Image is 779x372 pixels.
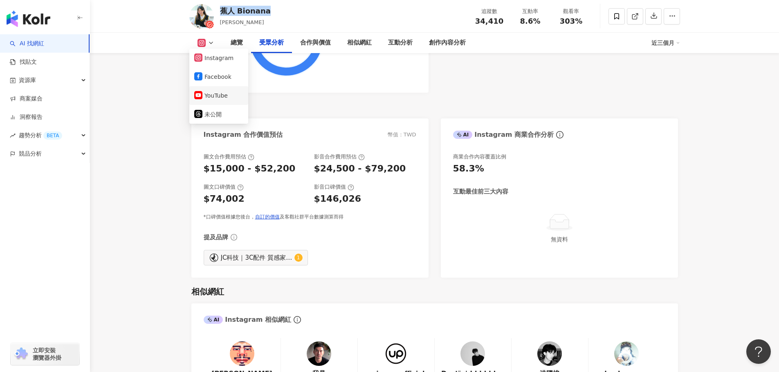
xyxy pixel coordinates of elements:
[221,253,292,262] div: JC科技｜3C配件 質感家電 耳機音響
[13,347,29,361] img: chrome extension
[7,11,50,27] img: logo
[191,286,224,297] div: 相似網紅
[347,38,372,48] div: 相似網紅
[10,113,43,121] a: 洞察報告
[204,316,223,324] div: AI
[429,38,466,48] div: 創作內容分析
[384,341,408,369] a: KOL Avatar
[537,341,562,366] img: KOL Avatar
[460,341,485,369] a: KOL Avatar
[229,233,238,242] span: info-circle
[314,163,406,175] div: $24,500 - $79,200
[204,315,291,324] div: Instagram 相似網紅
[453,153,506,160] div: 商業合作內容覆蓋比例
[384,341,408,366] img: KOL Avatar
[189,4,214,29] img: KOL Avatar
[475,17,503,25] span: 34,410
[10,40,44,48] a: searchAI 找網紅
[19,145,42,163] span: 競品分析
[230,341,254,369] a: KOL Avatar
[307,341,331,366] img: KOL Avatar
[10,95,43,103] a: 商案媒合
[746,339,771,364] iframe: Help Scout Beacon - Open
[307,341,331,369] a: KOL Avatar
[294,254,303,262] sup: 1
[314,193,361,205] div: $146,026
[556,7,587,16] div: 觀看率
[204,183,244,191] div: 圖文口碑價值
[10,58,37,66] a: 找貼文
[297,255,300,261] span: 1
[537,341,562,369] a: KOL Avatar
[474,7,505,16] div: 追蹤數
[220,19,264,25] span: [PERSON_NAME]
[194,52,243,64] button: Instagram
[614,341,639,369] a: KOL Avatar
[204,153,254,160] div: 圖文合作費用預估
[300,38,331,48] div: 合作與價值
[19,126,62,145] span: 趨勢分析
[388,131,416,138] div: 幣值：TWD
[33,347,61,361] span: 立即安裝 瀏覽器外掛
[456,235,662,244] div: 無資料
[43,131,62,140] div: BETA
[204,193,245,205] div: $74,002
[460,341,485,366] img: KOL Avatar
[255,214,280,220] a: 自訂的價值
[515,7,546,16] div: 互動率
[209,253,219,263] img: KOL Avatar
[194,90,243,101] button: YouTube
[194,71,243,82] button: Facebook
[204,163,296,175] div: $15,000 - $52,200
[555,130,565,140] span: info-circle
[292,315,302,325] span: info-circle
[614,341,639,366] img: KOL Avatar
[651,36,680,49] div: 近三個月
[388,38,413,48] div: 互動分析
[259,38,284,48] div: 受眾分析
[453,187,508,196] div: 互動最佳前三大內容
[560,17,583,25] span: 303%
[220,6,271,16] div: 蕉人 Bionana
[204,214,416,221] div: *口碑價值根據您後台， 及客觀社群平台數據測算而得
[10,133,16,138] span: rise
[19,71,36,89] span: 資源庫
[11,343,79,365] a: chrome extension立即安裝 瀏覽器外掛
[231,38,243,48] div: 總覽
[314,183,354,191] div: 影音口碑價值
[204,233,228,242] div: 提及品牌
[453,163,484,175] div: 58.3%
[194,109,243,120] button: 未公開
[230,341,254,366] img: KOL Avatar
[453,130,554,139] div: Instagram 商業合作分析
[314,153,365,160] div: 影音合作費用預估
[520,17,541,25] span: 8.6%
[204,130,283,139] div: Instagram 合作價值預估
[453,131,473,139] div: AI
